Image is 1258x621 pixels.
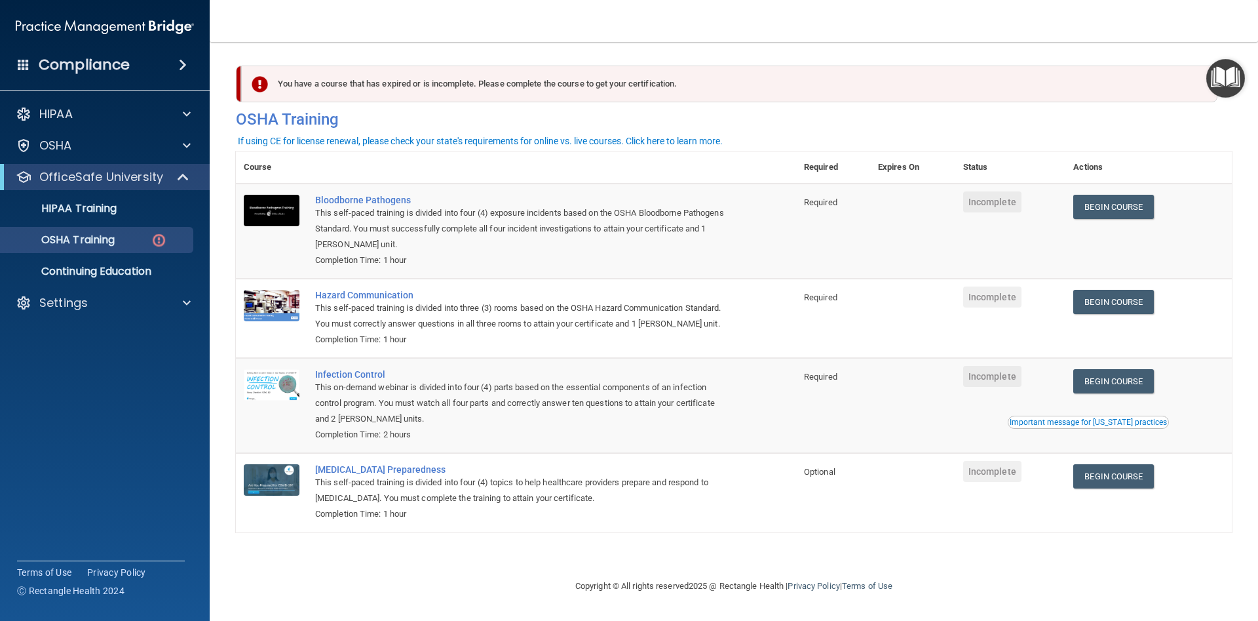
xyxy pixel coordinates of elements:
button: Open Resource Center [1206,59,1245,98]
th: Expires On [870,151,955,184]
a: Privacy Policy [87,566,146,579]
a: HIPAA [16,106,191,122]
p: Settings [39,295,88,311]
button: If using CE for license renewal, please check your state's requirements for online vs. live cours... [236,134,725,148]
a: Infection Control [315,369,731,380]
div: This self-paced training is divided into four (4) exposure incidents based on the OSHA Bloodborne... [315,205,731,252]
th: Status [955,151,1066,184]
span: Required [804,292,837,302]
img: danger-circle.6113f641.png [151,232,167,249]
p: Continuing Education [9,265,187,278]
span: Incomplete [963,287,1021,308]
span: Required [804,372,837,382]
div: Completion Time: 1 hour [315,252,731,268]
a: Begin Course [1073,290,1153,314]
span: Incomplete [963,461,1021,482]
a: Terms of Use [17,566,71,579]
span: Incomplete [963,366,1021,387]
span: Ⓒ Rectangle Health 2024 [17,584,124,597]
a: Terms of Use [842,581,892,591]
th: Course [236,151,307,184]
a: OfficeSafe University [16,169,190,185]
p: HIPAA [39,106,73,122]
div: This self-paced training is divided into three (3) rooms based on the OSHA Hazard Communication S... [315,300,731,332]
span: Required [804,197,837,207]
a: Settings [16,295,191,311]
th: Required [796,151,870,184]
h4: OSHA Training [236,110,1232,129]
a: Begin Course [1073,195,1153,219]
a: Begin Course [1073,464,1153,489]
div: If using CE for license renewal, please check your state's requirements for online vs. live cours... [238,136,723,146]
div: Copyright © All rights reserved 2025 @ Rectangle Health | | [495,565,973,607]
th: Actions [1065,151,1232,184]
div: Completion Time: 1 hour [315,332,731,348]
div: This on-demand webinar is divided into four (4) parts based on the essential components of an inf... [315,380,731,427]
div: This self-paced training is divided into four (4) topics to help healthcare providers prepare and... [315,475,731,506]
a: Bloodborne Pathogens [315,195,731,205]
div: Completion Time: 1 hour [315,506,731,522]
a: Hazard Communication [315,290,731,300]
a: Begin Course [1073,369,1153,393]
span: Incomplete [963,191,1021,212]
button: Read this if you are a dental practitioner in the state of CA [1008,416,1169,429]
a: OSHA [16,138,191,153]
p: OfficeSafe University [39,169,163,185]
div: Important message for [US_STATE] practices [1010,418,1167,426]
p: HIPAA Training [9,202,117,215]
img: exclamation-circle-solid-danger.72ef9ffc.png [252,76,268,92]
span: Optional [804,467,835,477]
a: [MEDICAL_DATA] Preparedness [315,464,731,475]
p: OSHA [39,138,72,153]
p: OSHA Training [9,233,115,247]
a: Privacy Policy [788,581,839,591]
h4: Compliance [39,56,130,74]
img: PMB logo [16,14,194,40]
div: Completion Time: 2 hours [315,427,731,443]
div: You have a course that has expired or is incomplete. Please complete the course to get your certi... [241,66,1217,102]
